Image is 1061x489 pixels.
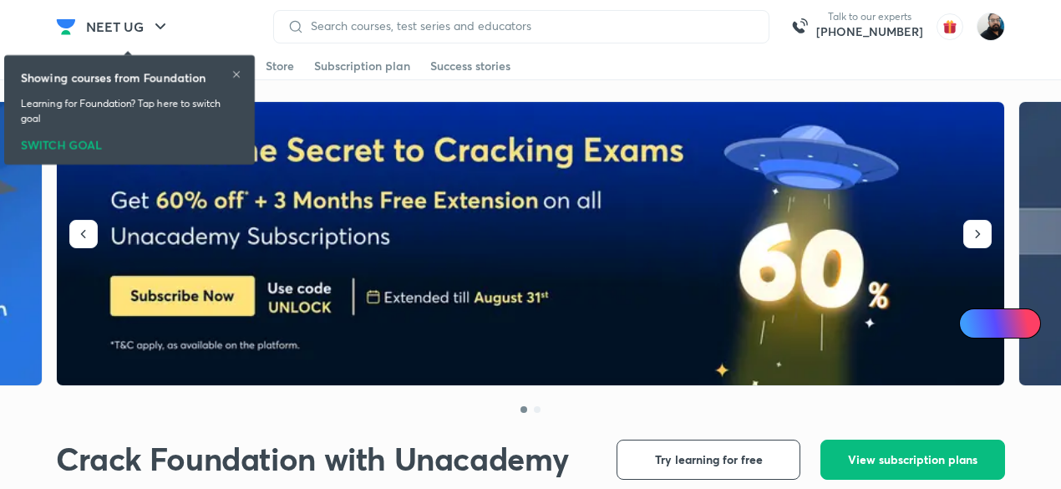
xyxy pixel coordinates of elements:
a: [PHONE_NUMBER] [816,23,923,40]
div: Store [266,58,294,74]
button: Try learning for free [617,440,800,480]
button: NEET UG [76,10,180,43]
div: Subscription plan [314,58,410,74]
img: Icon [969,317,982,330]
p: Talk to our experts [816,10,923,23]
input: Search courses, test series and educators [304,19,755,33]
div: Success stories [430,58,510,74]
img: call-us [783,10,816,43]
div: SWITCH GOAL [21,133,238,151]
h6: Showing courses from Foundation [21,69,206,86]
a: Success stories [430,53,510,79]
h1: Crack Foundation with Unacademy [56,440,568,478]
span: Try learning for free [655,451,763,468]
span: View subscription plans [848,451,977,468]
a: Ai Doubts [959,308,1041,339]
button: View subscription plans [820,440,1005,480]
img: avatar [937,13,963,40]
p: Learning for Foundation? Tap here to switch goal [21,96,238,126]
a: Store [266,53,294,79]
img: Company Logo [56,17,76,37]
span: Ai Doubts [987,317,1031,330]
img: Sumit Kumar Agrawal [977,13,1005,41]
a: Subscription plan [314,53,410,79]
